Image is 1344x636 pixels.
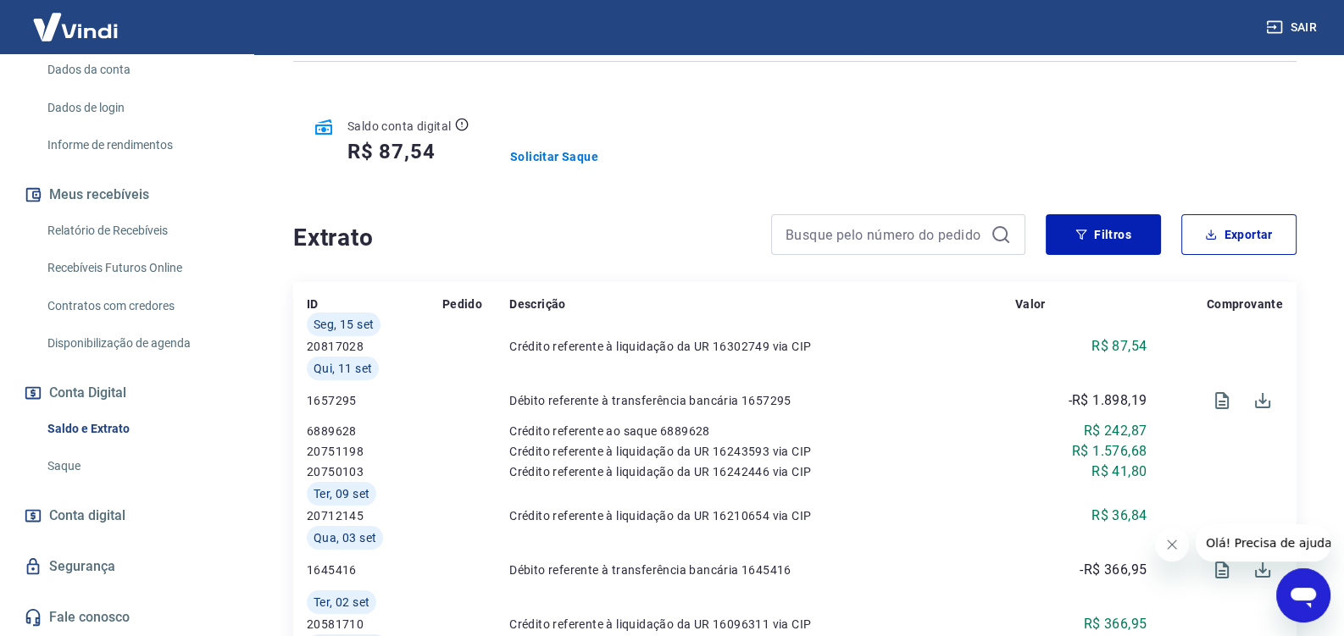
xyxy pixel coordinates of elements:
[1084,421,1147,441] p: R$ 242,87
[41,91,233,125] a: Dados de login
[41,213,233,248] a: Relatório de Recebíveis
[293,221,751,255] h4: Extrato
[509,443,1015,460] p: Crédito referente à liquidação da UR 16243593 via CIP
[510,148,598,165] a: Solicitar Saque
[509,561,1015,578] p: Débito referente à transferência bancária 1645416
[307,423,442,440] p: 6889628
[1091,462,1147,482] p: R$ 41,80
[1072,441,1147,462] p: R$ 1.576,68
[41,128,233,163] a: Informe de rendimentos
[307,443,442,460] p: 20751198
[307,296,319,312] p: ID
[314,529,376,546] span: Qua, 03 set
[509,392,1015,409] p: Débito referente à transferência bancária 1657295
[20,1,131,53] img: Vindi
[307,338,442,355] p: 20817028
[1080,560,1147,580] p: -R$ 366,95
[1091,336,1147,357] p: R$ 87,54
[314,594,369,611] span: Ter, 02 set
[41,289,233,324] a: Contratos com credores
[1242,380,1283,421] span: Download
[509,463,1015,480] p: Crédito referente à liquidação da UR 16242446 via CIP
[41,53,233,87] a: Dados da conta
[1091,506,1147,526] p: R$ 36,84
[1276,568,1330,622] iframe: Botão para abrir a janela de mensagens
[1155,528,1189,561] iframe: Fechar mensagem
[442,296,482,312] p: Pedido
[1242,550,1283,590] span: Download
[20,497,233,534] a: Conta digital
[49,504,125,528] span: Conta digital
[509,507,1015,524] p: Crédito referente à liquidação da UR 16210654 via CIP
[41,251,233,285] a: Recebíveis Futuros Online
[1015,296,1046,312] p: Valor
[307,507,442,524] p: 20712145
[509,423,1015,440] p: Crédito referente ao saque 6889628
[307,561,442,578] p: 1645416
[509,616,1015,633] p: Crédito referente à liquidação da UR 16096311 via CIP
[41,412,233,446] a: Saldo e Extrato
[347,118,452,135] p: Saldo conta digital
[20,374,233,412] button: Conta Digital
[786,222,984,247] input: Busque pelo número do pedido
[41,449,233,484] a: Saque
[1202,550,1242,590] span: Visualizar
[314,316,374,333] span: Seg, 15 set
[1202,380,1242,421] span: Visualizar
[1084,614,1147,634] p: R$ 366,95
[1263,12,1324,43] button: Sair
[10,12,142,25] span: Olá! Precisa de ajuda?
[20,176,233,213] button: Meus recebíveis
[307,616,442,633] p: 20581710
[20,599,233,636] a: Fale conosco
[314,485,369,502] span: Ter, 09 set
[41,326,233,361] a: Disponibilização de agenda
[314,360,372,377] span: Qui, 11 set
[1196,524,1330,561] iframe: Mensagem da empresa
[1181,214,1297,255] button: Exportar
[509,296,566,312] p: Descrição
[307,463,442,480] p: 20750103
[509,338,1015,355] p: Crédito referente à liquidação da UR 16302749 via CIP
[347,138,435,165] h5: R$ 87,54
[1207,296,1283,312] p: Comprovante
[1046,214,1161,255] button: Filtros
[307,392,442,409] p: 1657295
[20,548,233,585] a: Segurança
[1068,390,1147,411] p: -R$ 1.898,19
